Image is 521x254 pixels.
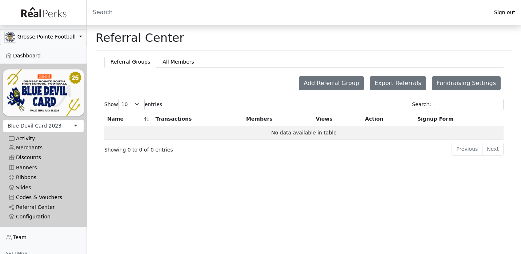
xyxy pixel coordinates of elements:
a: Ribbons [3,173,84,182]
a: Discounts [3,153,84,162]
a: Slides [3,182,84,192]
select: Showentries [118,99,145,110]
button: Add Referral Group [299,76,364,90]
button: Export Referrals [370,76,426,90]
th: Name [104,112,153,126]
input: Search [87,4,488,21]
img: real_perks_logo-01.svg [17,4,69,21]
button: Fundraising Settings [432,76,501,90]
h1: Referral Center [96,31,184,45]
label: Search: [412,99,504,110]
div: Blue Devil Card 2023 [8,122,61,130]
td: No data available in table [104,126,504,140]
a: Banners [3,163,84,173]
th: Action [362,112,414,126]
a: Merchants [3,143,84,153]
div: Configuration [9,214,78,220]
label: Show entries [104,99,162,110]
div: Showing 0 to 0 of 0 entries [104,142,266,154]
th: Signup Form [414,112,504,126]
th: Transactions [153,112,243,126]
a: Referral Center [3,202,84,212]
th: Members [243,112,313,126]
a: Codes & Vouchers [3,193,84,202]
div: Activity [9,136,78,142]
a: Sign out [488,8,521,17]
img: YNIl3DAlDelxGQFo2L2ARBV2s5QDnXUOFwQF9zvk.png [3,69,84,116]
img: GAa1zriJJmkmu1qRtUwg8x1nQwzlKm3DoqW9UgYl.jpg [5,32,16,43]
button: Referral Groups [104,57,156,67]
input: Search: [434,99,504,110]
th: Views [313,112,362,126]
button: All Members [156,57,200,67]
